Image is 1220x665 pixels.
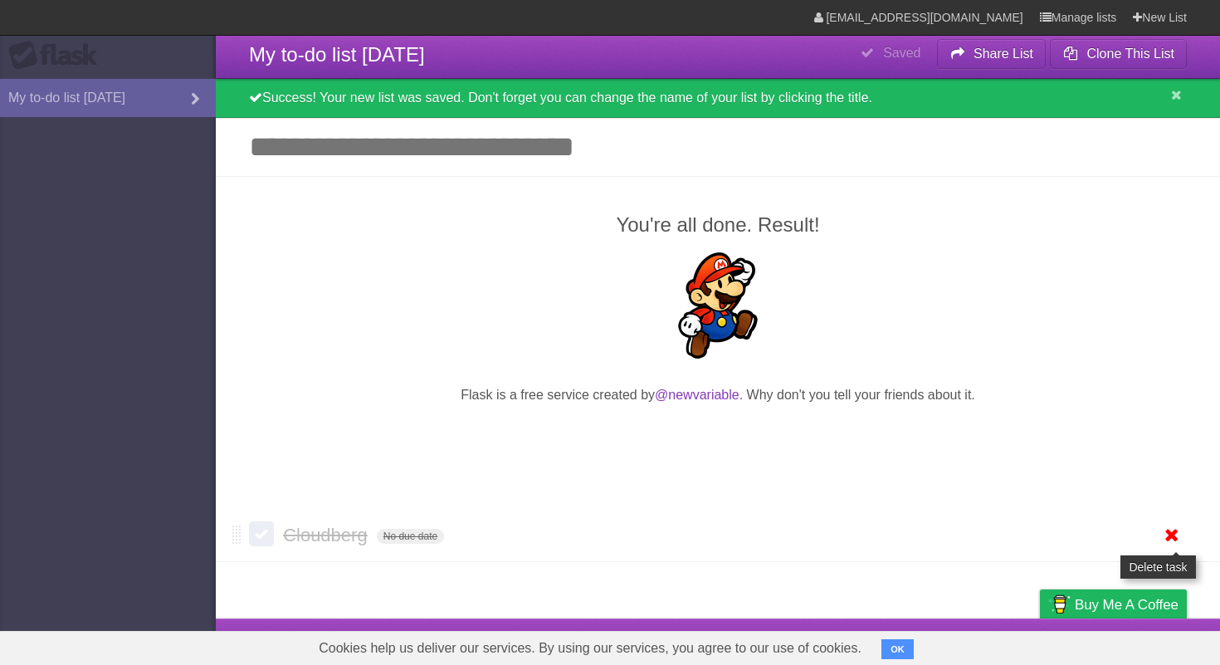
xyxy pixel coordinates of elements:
a: Suggest a feature [1082,623,1187,661]
span: Cookies help us deliver our services. By using our services, you agree to our use of cookies. [302,632,878,665]
a: Buy me a coffee [1040,589,1187,620]
b: Saved [883,46,920,60]
span: No due date [377,529,444,544]
a: Privacy [1018,623,1061,661]
div: Flask [8,41,108,71]
label: Done [249,521,274,546]
img: Buy me a coffee [1048,590,1071,619]
div: Success! Your new list was saved. Don't forget you can change the name of your list by clicking t... [216,79,1220,118]
span: My to-do list [DATE] [249,43,425,66]
p: Flask is a free service created by . Why don't you tell your friends about it. [249,385,1187,405]
img: Super Mario [665,252,771,359]
iframe: X Post Button [688,426,749,449]
a: About [819,623,854,661]
h2: You're all done. Result! [249,210,1187,240]
b: Share List [974,46,1033,61]
a: @newvariable [655,388,739,402]
a: Developers [874,623,941,661]
span: Cloudberg [283,525,372,545]
button: Clone This List [1050,39,1187,69]
span: Buy me a coffee [1075,590,1179,619]
button: Share List [937,39,1047,69]
b: Clone This List [1086,46,1174,61]
a: Terms [962,623,998,661]
button: OK [881,639,914,659]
